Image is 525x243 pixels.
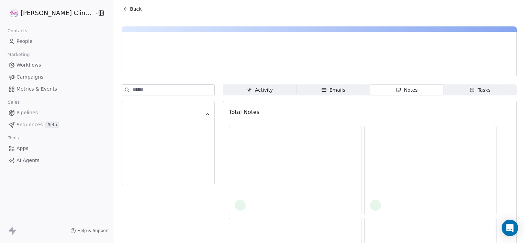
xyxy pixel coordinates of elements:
[5,97,23,107] span: Sales
[77,228,109,233] span: Help & Support
[119,3,146,15] button: Back
[321,86,345,94] div: Emails
[502,220,518,236] div: Open Intercom Messenger
[5,143,108,154] a: Apps
[5,119,108,130] a: SequencesBeta
[5,107,108,118] a: Pipelines
[10,9,18,17] img: RASYA-Clinic%20Circle%20icon%20Transparent.png
[247,86,273,94] div: Activity
[130,5,142,12] span: Back
[5,59,108,71] a: Workflows
[16,145,29,152] span: Apps
[4,26,30,36] span: Contacts
[16,85,57,93] span: Metrics & Events
[21,9,93,18] span: [PERSON_NAME] Clinic External
[16,61,41,69] span: Workflows
[16,73,43,81] span: Campaigns
[469,86,491,94] div: Tasks
[16,157,40,164] span: AI Agents
[70,228,109,233] a: Help & Support
[4,49,33,60] span: Marketing
[5,36,108,47] a: People
[16,121,43,128] span: Sequences
[5,71,108,83] a: Campaigns
[5,133,22,143] span: Tools
[229,109,259,115] span: Total Notes
[5,83,108,95] a: Metrics & Events
[16,109,38,116] span: Pipelines
[5,155,108,166] a: AI Agents
[16,38,33,45] span: People
[8,7,90,19] button: [PERSON_NAME] Clinic External
[45,121,59,128] span: Beta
